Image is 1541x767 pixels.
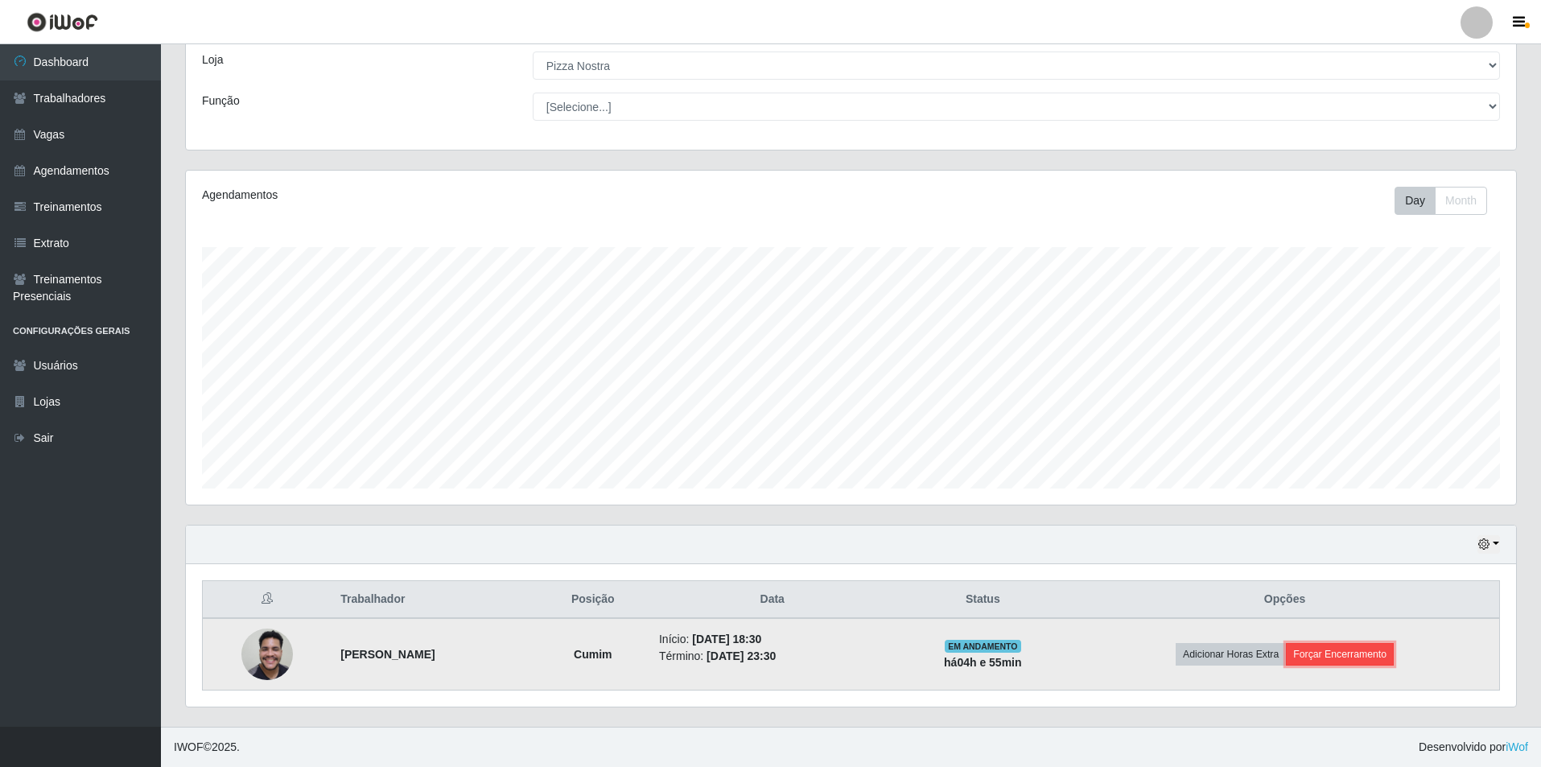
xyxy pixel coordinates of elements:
[896,581,1071,619] th: Status
[174,739,240,756] span: © 2025 .
[574,648,612,661] strong: Cumim
[1435,187,1487,215] button: Month
[202,93,240,109] label: Função
[174,740,204,753] span: IWOF
[331,581,536,619] th: Trabalhador
[1419,739,1528,756] span: Desenvolvido por
[1286,643,1394,666] button: Forçar Encerramento
[1395,187,1487,215] div: First group
[692,633,761,645] time: [DATE] 18:30
[1395,187,1500,215] div: Toolbar with button groups
[945,640,1021,653] span: EM ANDAMENTO
[27,12,98,32] img: CoreUI Logo
[1395,187,1436,215] button: Day
[659,631,886,648] li: Início:
[707,649,776,662] time: [DATE] 23:30
[241,620,293,688] img: 1750720776565.jpeg
[537,581,649,619] th: Posição
[944,656,1022,669] strong: há 04 h e 55 min
[202,187,729,204] div: Agendamentos
[1070,581,1499,619] th: Opções
[202,52,223,68] label: Loja
[340,648,435,661] strong: [PERSON_NAME]
[1506,740,1528,753] a: iWof
[659,648,886,665] li: Término:
[649,581,896,619] th: Data
[1176,643,1286,666] button: Adicionar Horas Extra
